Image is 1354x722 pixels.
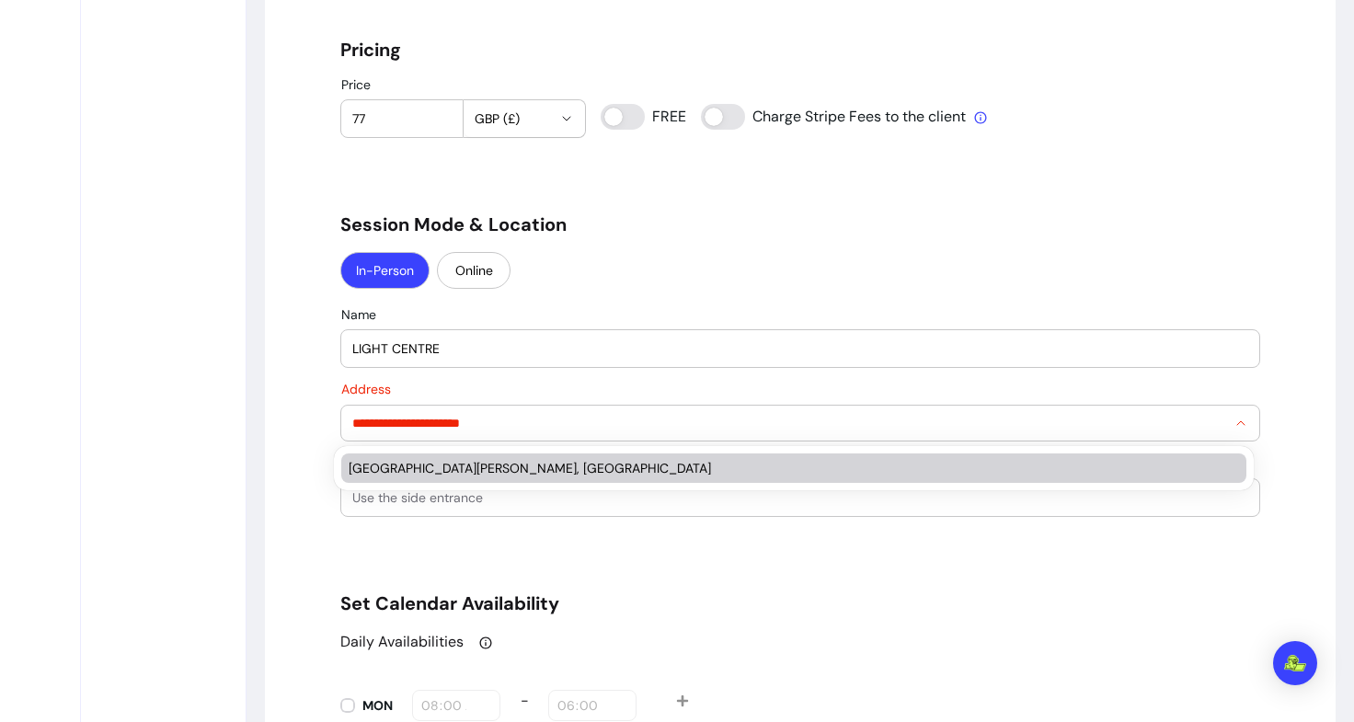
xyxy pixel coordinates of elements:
[1226,408,1256,438] button: Show suggestions
[349,459,1221,477] div: [GEOGRAPHIC_DATA][PERSON_NAME], [GEOGRAPHIC_DATA]
[352,414,1226,432] input: Address
[352,109,452,128] input: Price
[340,212,1260,237] h5: Session Mode & Location
[340,631,464,653] p: Daily Availabilities
[341,380,398,398] label: Address
[352,339,1248,358] input: Name
[338,450,1250,487] div: Suggestions
[701,104,968,130] input: Charge Stripe Fees to the client
[601,104,685,130] input: FREE
[341,306,376,323] span: Name
[521,690,548,721] span: -
[475,109,553,128] span: GBP (£)
[341,76,371,93] span: Price
[437,252,511,289] button: Online
[340,590,1260,616] h5: Set Calendar Availability
[1273,641,1317,685] div: Open Intercom Messenger
[341,453,1246,483] ul: Suggestions
[340,37,1260,63] h5: Pricing
[352,488,1248,507] input: Use the side entrance
[340,252,430,289] button: In-Person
